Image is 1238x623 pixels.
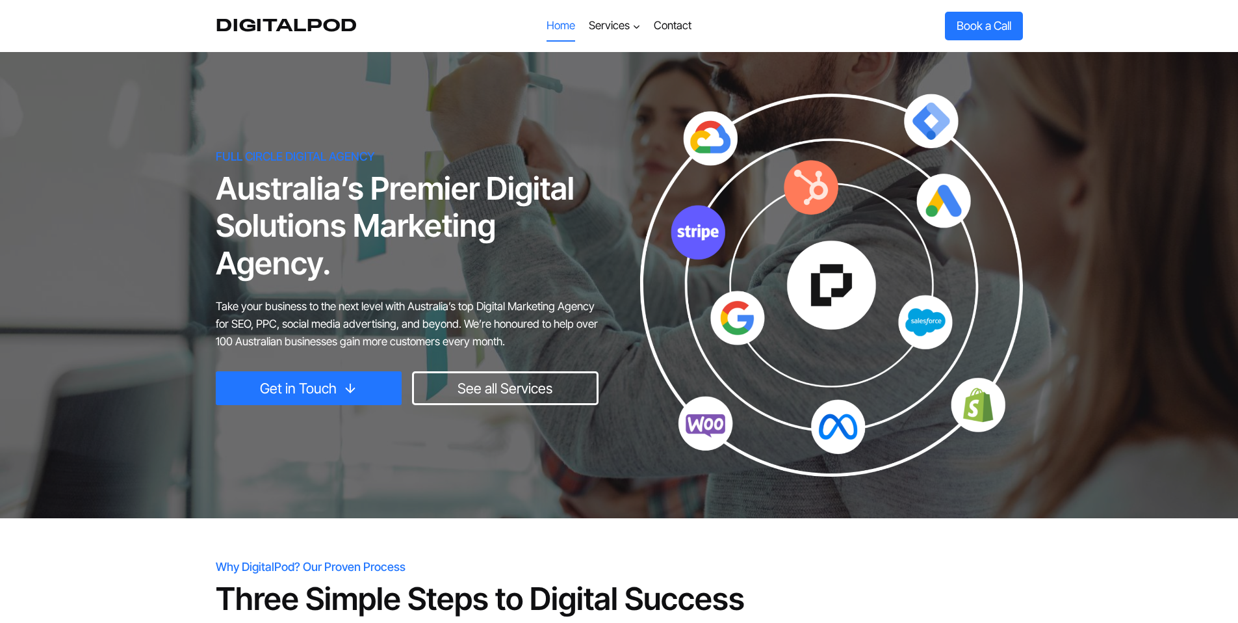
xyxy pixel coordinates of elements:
[945,12,1023,40] a: Book a Call
[582,10,647,42] a: Services
[216,580,1023,618] h2: Three Simple Steps to Digital Success
[216,298,599,351] p: Take your business to the next level with Australia’s top Digital Marketing Agency for SEO, PPC, ...
[647,10,698,42] a: Contact
[589,17,641,34] span: Services
[216,560,1023,574] h6: Why DigitalPod? Our Proven Process
[540,10,698,42] nav: Primary Navigation
[216,371,402,405] a: Get in Touch
[216,170,599,282] h1: Australia’s Premier Digital Solutions Marketing Agency.
[412,371,599,405] a: See all Services
[260,377,337,400] span: Get in Touch
[540,10,582,42] a: Home
[640,94,1023,477] img: digitalpod-hero-image - DigitalPod
[458,377,552,400] span: See all Services
[216,150,599,164] h6: FULL CIRCLE DIGITAL AGENCY
[216,16,357,36] a: DigitalPod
